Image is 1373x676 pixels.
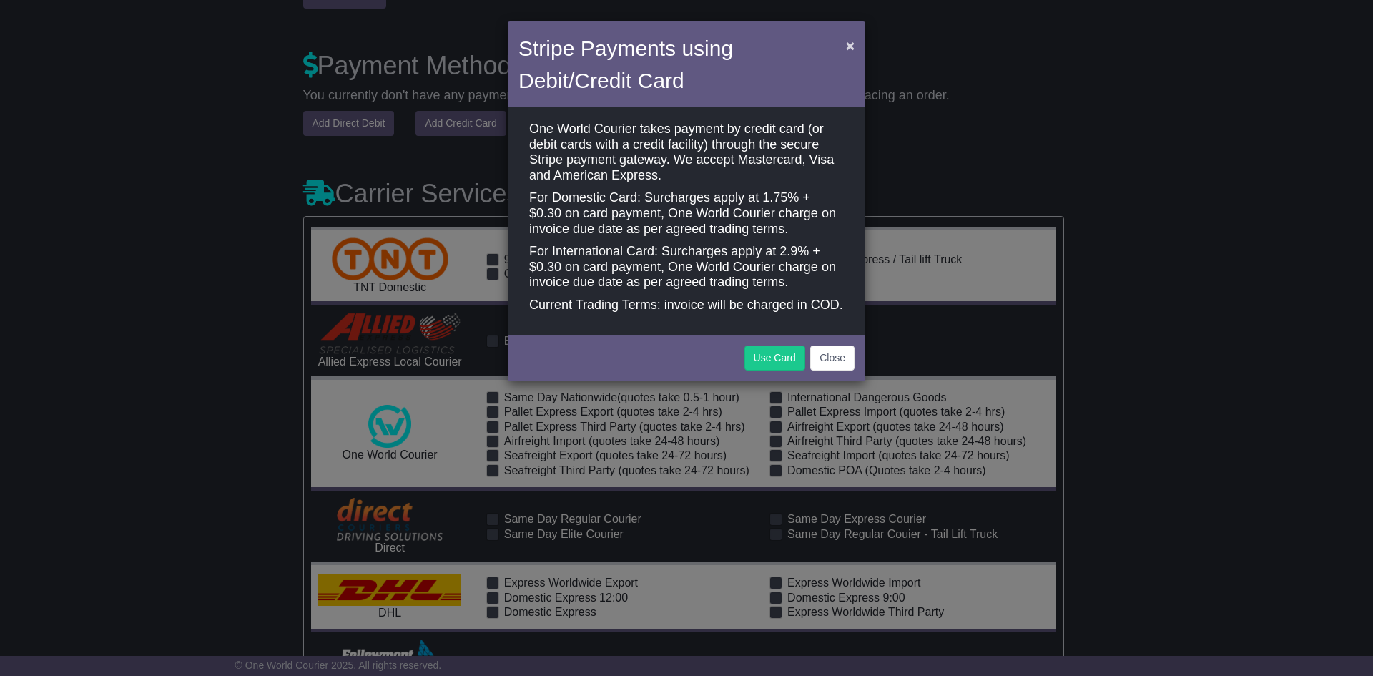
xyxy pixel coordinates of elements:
[529,190,844,237] p: For Domestic Card: Surcharges apply at 1.75% + $0.30 on card payment, One World Courier charge on...
[810,346,855,371] button: Close
[744,346,805,371] button: Use Card
[839,31,862,60] button: Close
[846,37,855,54] span: ×
[529,122,844,183] p: One World Courier takes payment by credit card (or debit cards with a credit facility) through th...
[529,298,843,312] span: Current Trading Terms: invoice will be charged in COD.
[529,244,844,290] p: For International Card: Surcharges apply at 2.9% + $0.30 on card payment, One World Courier charg...
[518,32,839,97] h4: Stripe Payments using Debit/Credit Card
